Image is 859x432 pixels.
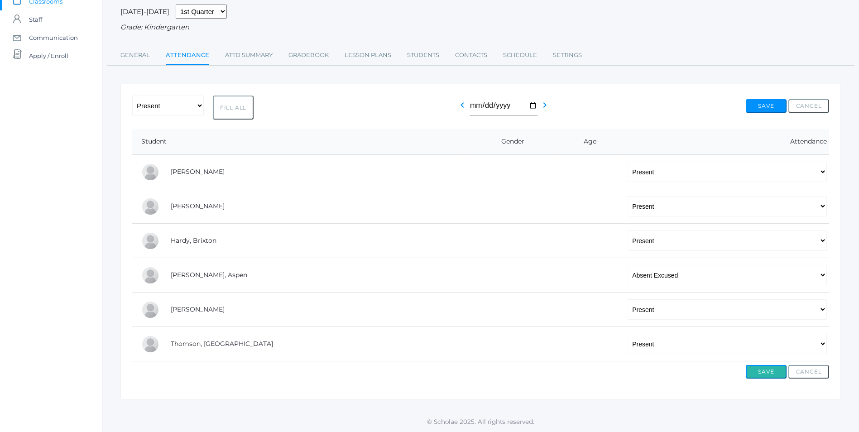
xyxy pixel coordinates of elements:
[141,163,159,181] div: Abigail Backstrom
[132,129,464,155] th: Student
[171,168,225,176] a: [PERSON_NAME]
[29,10,42,29] span: Staff
[746,99,787,113] button: Save
[141,266,159,284] div: Aspen Hemingway
[457,104,468,112] a: chevron_left
[788,99,829,113] button: Cancel
[171,340,273,348] a: Thomson, [GEOGRAPHIC_DATA]
[171,305,225,313] a: [PERSON_NAME]
[788,365,829,379] button: Cancel
[29,47,68,65] span: Apply / Enroll
[555,129,619,155] th: Age
[455,46,487,64] a: Contacts
[288,46,329,64] a: Gradebook
[619,129,829,155] th: Attendance
[141,232,159,250] div: Brixton Hardy
[120,46,150,64] a: General
[407,46,439,64] a: Students
[141,301,159,319] div: Nico Hurley
[345,46,391,64] a: Lesson Plans
[225,46,273,64] a: Attd Summary
[120,7,169,16] span: [DATE]-[DATE]
[503,46,537,64] a: Schedule
[457,100,468,110] i: chevron_left
[120,22,841,33] div: Grade: Kindergarten
[464,129,555,155] th: Gender
[553,46,582,64] a: Settings
[141,335,159,353] div: Everest Thomson
[746,365,787,379] button: Save
[166,46,209,66] a: Attendance
[29,29,78,47] span: Communication
[539,104,550,112] a: chevron_right
[171,236,216,245] a: Hardy, Brixton
[171,271,247,279] a: [PERSON_NAME], Aspen
[213,96,254,120] button: Fill All
[171,202,225,210] a: [PERSON_NAME]
[539,100,550,110] i: chevron_right
[102,417,859,426] p: © Scholae 2025. All rights reserved.
[141,197,159,216] div: Nolan Gagen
